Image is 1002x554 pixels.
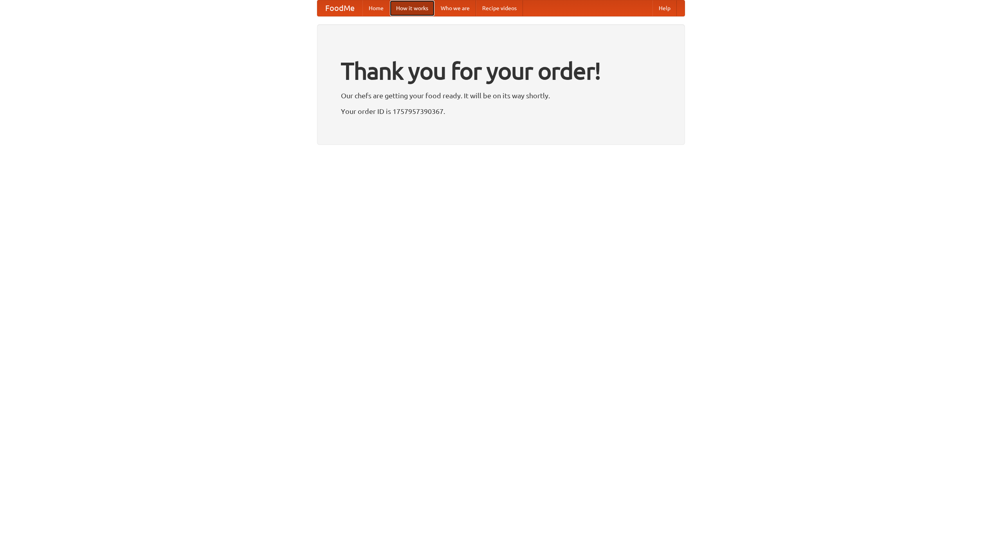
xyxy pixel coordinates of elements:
[317,0,362,16] a: FoodMe
[652,0,677,16] a: Help
[341,105,661,117] p: Your order ID is 1757957390367.
[362,0,390,16] a: Home
[341,52,661,90] h1: Thank you for your order!
[390,0,434,16] a: How it works
[341,90,661,101] p: Our chefs are getting your food ready. It will be on its way shortly.
[476,0,523,16] a: Recipe videos
[434,0,476,16] a: Who we are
